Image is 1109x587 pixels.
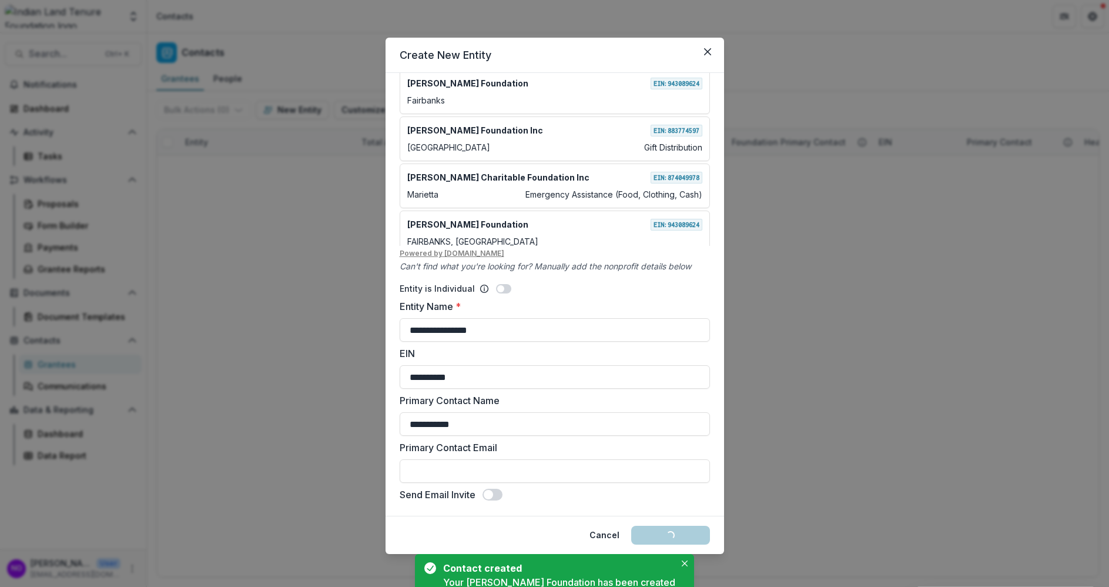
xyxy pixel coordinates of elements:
label: Primary Contact Name [400,393,703,408]
p: Gift Distribution [644,141,702,154]
span: EIN: 943089624 [651,78,702,89]
button: Close [698,42,717,61]
button: Cancel [582,526,626,545]
label: Send Email Invite [400,488,475,502]
a: [DOMAIN_NAME] [444,249,504,258]
header: Create New Entity [386,38,724,73]
p: Emergency Assistance (Food, Clothing, Cash) [525,188,702,201]
p: [GEOGRAPHIC_DATA] [407,141,490,154]
div: [PERSON_NAME] Foundation IncEIN:883774597[GEOGRAPHIC_DATA]Gift Distribution [400,116,710,161]
div: [PERSON_NAME] Charitable Foundation IncEIN:874049978MariettaEmergency Assistance (Food, Clothing,... [400,164,710,208]
label: Entity Name [400,299,703,313]
span: EIN: 943089624 [651,219,702,231]
span: EIN: 874049978 [651,172,702,184]
button: Close [678,556,692,571]
span: EIN: 883774597 [651,125,702,136]
div: Contact created [443,561,671,575]
p: Marietta [407,188,438,201]
div: [PERSON_NAME] FoundationEIN:943089624FAIRBANKS, [GEOGRAPHIC_DATA] [400,211,710,255]
p: [PERSON_NAME] Charitable Foundation Inc [407,171,589,184]
div: [PERSON_NAME] FoundationEIN:943089624Fairbanks [400,69,710,114]
p: [PERSON_NAME] Foundation [407,77,528,89]
p: Entity is Individual [400,282,475,295]
p: [PERSON_NAME] Foundation [407,218,528,231]
p: [PERSON_NAME] Foundation Inc [407,124,543,136]
u: Powered by [400,248,710,259]
label: EIN [400,346,703,361]
p: Fairbanks [407,94,445,106]
p: FAIRBANKS, [GEOGRAPHIC_DATA] [407,235,538,248]
label: Primary Contact Email [400,441,703,455]
i: Can't find what you're looking for? Manually add the nonprofit details below [400,261,691,271]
